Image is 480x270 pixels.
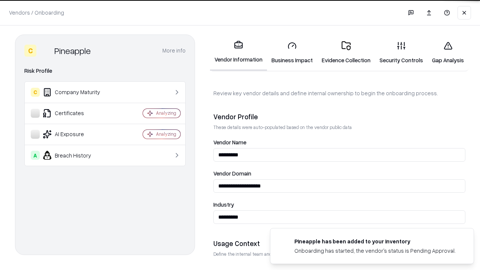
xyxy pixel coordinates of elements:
div: Risk Profile [24,66,186,75]
p: Vendors / Onboarding [9,9,64,16]
div: Vendor Profile [213,112,465,121]
label: Vendor Name [213,139,465,145]
img: Pineapple [39,45,51,57]
div: Usage Context [213,239,465,248]
button: More info [162,44,186,57]
div: Pineapple has been added to your inventory [294,237,456,245]
div: AI Exposure [31,130,120,139]
a: Gap Analysis [427,35,468,70]
label: Industry [213,202,465,207]
p: Review key vendor details and define internal ownership to begin the onboarding process. [213,89,465,97]
a: Evidence Collection [317,35,375,70]
p: These details were auto-populated based on the vendor public data [213,124,465,130]
label: Vendor Domain [213,171,465,176]
div: Certificates [31,109,120,118]
img: pineappleenergy.com [279,237,288,246]
a: Vendor Information [210,34,267,71]
a: Business Impact [267,35,317,70]
div: C [24,45,36,57]
div: Analyzing [156,131,176,137]
div: Company Maturity [31,88,120,97]
div: Breach History [31,151,120,160]
div: Pineapple [54,45,91,57]
div: Analyzing [156,110,176,116]
div: A [31,151,40,160]
div: C [31,88,40,97]
a: Security Controls [375,35,427,70]
div: Onboarding has started, the vendor's status is Pending Approval. [294,247,456,255]
p: Define the internal team and reason for using this vendor. This helps assess business relevance a... [213,251,465,257]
